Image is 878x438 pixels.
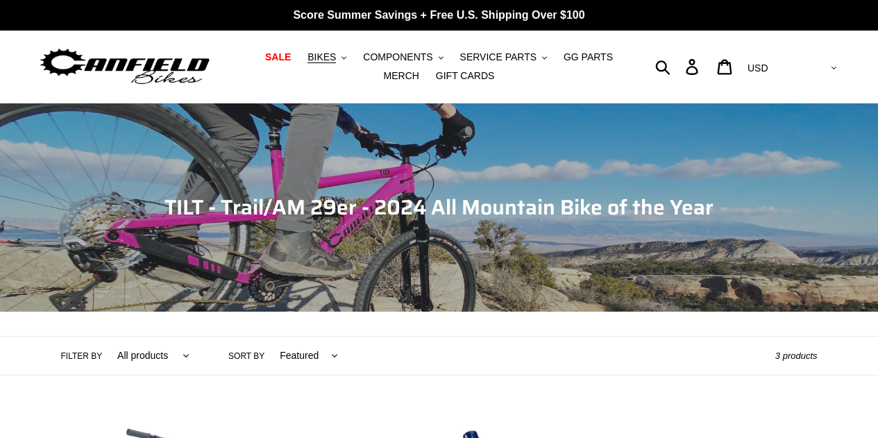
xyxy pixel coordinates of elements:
[377,67,426,85] a: MERCH
[38,45,212,89] img: Canfield Bikes
[228,350,264,362] label: Sort by
[363,51,432,63] span: COMPONENTS
[258,48,298,67] a: SALE
[164,191,714,224] span: TILT - Trail/AM 29er - 2024 All Mountain Bike of the Year
[564,51,613,63] span: GG PARTS
[61,350,103,362] label: Filter by
[453,48,554,67] button: SERVICE PARTS
[436,70,495,82] span: GIFT CARDS
[429,67,502,85] a: GIFT CARDS
[460,51,537,63] span: SERVICE PARTS
[307,51,336,63] span: BIKES
[356,48,450,67] button: COMPONENTS
[557,48,620,67] a: GG PARTS
[265,51,291,63] span: SALE
[301,48,353,67] button: BIKES
[775,351,818,361] span: 3 products
[384,70,419,82] span: MERCH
